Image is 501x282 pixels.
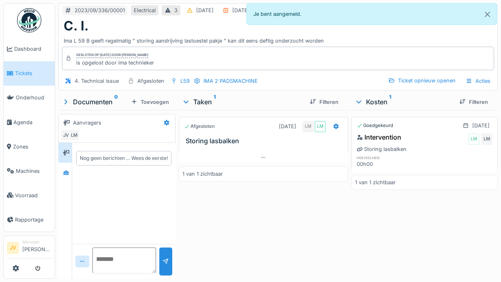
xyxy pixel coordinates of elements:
a: Dashboard [4,37,55,61]
span: Onderhoud [16,94,51,101]
a: Tickets [4,61,55,86]
div: Manager [22,239,51,245]
div: Filteren [306,97,342,108]
div: LM [468,133,480,145]
div: Taken [182,97,303,107]
div: 1 van 1 zichtbaar [182,170,223,178]
div: LM [481,133,492,145]
div: LM [69,129,80,141]
div: Ima L 59 B geeft regelmatig " storing aandrijving lastoestel pakje " kan dit eens deftig onderzoc... [64,34,492,45]
div: [DATE] [196,6,214,14]
a: Voorraad [4,183,55,207]
h3: Storing lasbalken [186,137,345,145]
div: Goedgekeurd [357,122,393,129]
button: Close [478,4,497,25]
div: Afgesloten [184,123,215,130]
span: Tickets [15,69,51,77]
span: Zones [13,143,51,151]
img: Badge_color-CXgf-gQk.svg [17,8,41,32]
div: Documenten [62,97,128,107]
div: Gesloten op [DATE] door [PERSON_NAME] [76,52,148,58]
div: Filteren [456,97,491,108]
div: JV [60,129,72,141]
div: [DATE] [232,6,250,14]
div: 1 van 1 zichtbaar [355,179,396,186]
div: L59 [180,77,190,85]
span: Dashboard [14,45,51,53]
span: Rapportage [15,216,51,224]
sup: 1 [389,97,391,107]
div: Electrical [134,6,156,14]
div: Aanvragers [73,119,101,127]
div: 2023/09/336/00001 [75,6,125,14]
li: [PERSON_NAME] [22,239,51,256]
div: Afgesloten [137,77,164,85]
div: Nog geen berichten … Wees de eerste! [80,155,168,162]
div: Kosten [355,97,453,107]
a: Zones [4,134,55,159]
span: Machines [16,167,51,175]
div: [DATE] [472,122,490,129]
div: 3 [174,6,178,14]
span: Voorraad [15,192,51,199]
div: 4. Technical issue [75,77,119,85]
a: Agenda [4,110,55,134]
div: LM [315,121,326,132]
div: LM [302,121,314,132]
div: is opgelost door ima technieker [76,59,154,67]
sup: 1 [214,97,216,107]
a: Rapportage [4,207,55,232]
div: Ticket opnieuw openen [385,75,459,86]
div: IMA 2 PADSMACHINE [203,77,258,85]
div: Storing lasbalken [357,145,407,153]
div: Intervention [357,132,401,142]
div: 00h00 [357,160,400,168]
div: Toevoegen [128,97,172,108]
a: JV Manager[PERSON_NAME] [7,239,51,258]
div: [DATE] [279,123,296,130]
span: Agenda [13,118,51,126]
h6: hoeveelheid [357,155,400,160]
li: JV [7,242,19,254]
h1: C. I. [64,18,89,34]
div: Acties [462,75,494,87]
div: Je bent aangemeld. [246,3,497,25]
a: Machines [4,159,55,183]
a: Onderhoud [4,86,55,110]
sup: 0 [114,97,118,107]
